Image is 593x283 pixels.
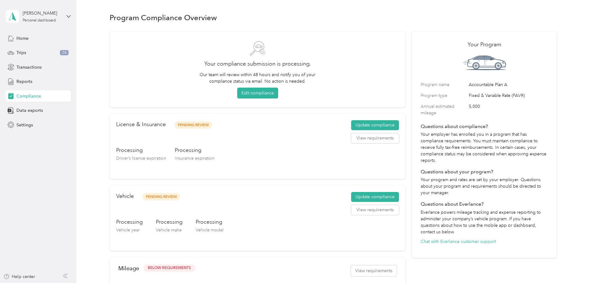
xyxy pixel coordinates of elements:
span: Reports [16,78,32,85]
span: Trips [16,49,26,56]
h3: Processing [116,146,166,154]
span: Pending Review [174,121,212,129]
button: Update compliance [351,120,399,130]
button: View requirements [351,133,399,143]
span: Transactions [16,64,42,71]
h3: Processing [196,218,224,226]
span: Compliance [16,93,41,99]
span: Fixed & Variable Rate (FAVR) [469,92,548,99]
label: Program name [421,81,467,88]
p: Your employer has enrolled you in a program that has compliance requirements. You must maintain c... [421,131,548,164]
h2: Mileage [118,265,139,272]
button: View requirements [351,265,397,276]
h4: Questions about compliance? [421,123,548,130]
p: Your program and rates are set by your employer. Questions about your program and requirements sh... [421,176,548,196]
h2: Your Program [421,40,548,49]
span: Vehicle year [116,227,140,233]
button: Help center [3,273,35,280]
h4: Questions about Everlance? [421,200,548,208]
label: Annual estimated mileage [421,103,467,116]
span: Accountable Plan A [469,81,548,88]
span: Vehicle model [196,227,224,233]
button: BELOW REQUIREMENTS [143,264,195,272]
div: Personal dashboard [23,19,56,22]
h2: Vehicle [116,192,134,200]
h4: Questions about your program? [421,168,548,176]
span: Insurance expiration [175,156,215,161]
p: Our team will review within 48 hours and notify you of your compliance status via email. No actio... [197,71,319,84]
button: Chat with Everlance customer support [421,238,496,245]
p: Everlance powers mileage tracking and expense reporting to administer your company’s vehicle prog... [421,209,548,235]
span: Vehicle make [156,227,182,233]
span: Data exports [16,107,43,114]
iframe: Everlance-gr Chat Button Frame [558,248,593,283]
span: Home [16,35,29,42]
h3: Processing [116,218,143,226]
h3: Processing [156,218,183,226]
h3: Processing [175,146,215,154]
span: 5,000 [469,103,548,116]
span: Pending Review [143,193,180,200]
button: Update compliance [351,192,399,202]
div: [PERSON_NAME] [23,10,61,16]
label: Program type [421,92,467,99]
h2: License & Insurance [116,120,166,129]
button: Edit compliance [237,88,278,98]
span: Driver’s license expiration [116,156,166,161]
button: View requirements [351,205,399,215]
span: BELOW REQUIREMENTS [148,265,191,271]
h2: Your compliance submission is processing. [118,60,397,68]
h1: Program Compliance Overview [110,14,217,21]
span: Settings [16,122,33,128]
span: 26 [60,50,69,56]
